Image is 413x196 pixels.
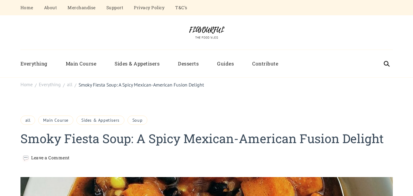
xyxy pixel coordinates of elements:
span: Home [20,81,33,87]
span: / [35,82,37,89]
a: Main Course [57,56,106,72]
span: / [63,82,65,89]
a: Contribute [243,56,287,72]
a: Leave a Comment [31,154,70,161]
span: all [67,81,72,87]
a: Main Course [38,116,73,125]
a: Desserts [169,56,208,72]
a: Home [20,81,33,88]
a: Sides & Appetisers [76,116,124,125]
a: Everything [39,81,61,88]
span: Everything [39,81,61,87]
a: Everything [20,56,57,72]
a: Guides [208,56,243,72]
a: all [67,81,72,88]
span: / [75,82,76,89]
h1: Smoky Fiesta Soup: A Spicy Mexican-American Fusion Delight [20,129,393,148]
img: Flavourful [184,24,230,40]
a: all [20,116,35,125]
a: Soup [127,116,147,125]
a: Sides & Appetisers [105,56,169,72]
